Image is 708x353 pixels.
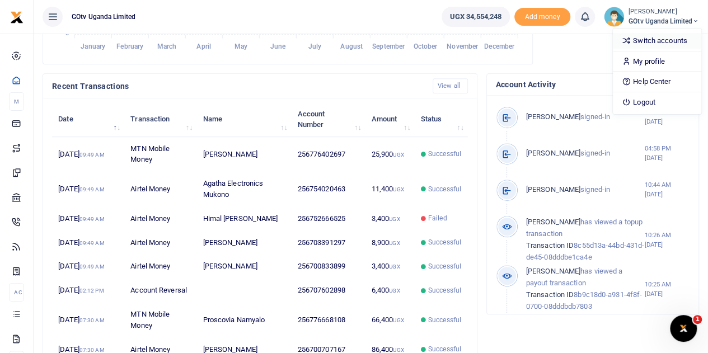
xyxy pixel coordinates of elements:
tspan: December [484,43,515,50]
tspan: April [196,43,211,50]
td: [PERSON_NAME] [196,137,291,172]
td: [PERSON_NAME] [196,255,291,279]
a: Add money [514,12,570,20]
td: 66,400 [365,303,414,337]
td: 6,400 [365,279,414,303]
td: MTN Mobile Money [124,303,196,337]
span: Transaction ID [526,241,574,250]
a: Logout [613,95,701,110]
li: Wallet ballance [437,7,514,27]
h4: Account Activity [496,78,690,91]
span: Add money [514,8,570,26]
td: [DATE] [52,206,124,230]
span: Successful [428,315,461,325]
td: 256754020463 [291,172,365,206]
td: Himal [PERSON_NAME] [196,206,291,230]
small: UGX [389,288,400,294]
td: 11,400 [365,172,414,206]
small: [PERSON_NAME] [629,7,699,17]
td: 256776402697 [291,137,365,172]
p: has viewed a topup transaction 8c55d13a-44bd-431d-de45-08dddbe1ca4e [526,216,645,263]
tspan: October [414,43,438,50]
td: [DATE] [52,303,124,337]
span: Transaction ID [526,290,574,299]
small: 10:25 AM [DATE] [644,280,690,299]
tspan: November [447,43,479,50]
th: Amount: activate to sort column ascending [365,102,414,137]
a: logo-small logo-large logo-large [10,12,24,21]
td: 256707602898 [291,279,365,303]
p: has viewed a payout transaction 8b9c18d0-a931-4f8f-0700-08dddbdb7803 [526,266,645,312]
a: UGX 34,554,248 [442,7,510,27]
small: 09:49 AM [79,152,105,158]
td: Airtel Money [124,255,196,279]
small: UGX [393,186,404,192]
span: [PERSON_NAME] [526,267,580,275]
span: UGX 34,554,248 [450,11,501,22]
span: Failed [428,213,447,223]
tspan: July [308,43,321,50]
tspan: January [81,43,105,50]
span: [PERSON_NAME] [526,149,580,157]
a: Switch accounts [613,33,701,49]
small: UGX [393,152,404,158]
span: Successful [428,237,461,247]
th: Status: activate to sort column ascending [415,102,468,137]
li: M [9,92,24,111]
td: Airtel Money [124,206,196,230]
td: [PERSON_NAME] [196,230,291,255]
tspan: 0 [65,30,69,37]
a: Help Center [613,74,701,90]
td: [DATE] [52,230,124,255]
p: signed-in [526,111,645,123]
span: GOtv Uganda Limited [67,12,140,22]
td: 25,900 [365,137,414,172]
small: 09:49 AM [79,186,105,192]
td: MTN Mobile Money [124,137,196,172]
td: Proscovia Namyalo [196,303,291,337]
img: profile-user [604,7,624,27]
img: logo-small [10,11,24,24]
td: [DATE] [52,279,124,303]
iframe: Intercom live chat [670,315,697,342]
small: 11:46 AM [DATE] [644,107,690,126]
small: 07:30 AM [79,347,105,353]
small: 09:49 AM [79,216,105,222]
p: signed-in [526,148,645,159]
small: 10:26 AM [DATE] [644,230,690,250]
td: [DATE] [52,137,124,172]
td: 256752666525 [291,206,365,230]
small: 09:49 AM [79,240,105,246]
span: Successful [428,285,461,295]
th: Transaction: activate to sort column ascending [124,102,196,137]
tspan: August [340,43,363,50]
td: 256776668108 [291,303,365,337]
li: Toup your wallet [514,8,570,26]
small: UGX [389,240,400,246]
small: 09:49 AM [79,263,105,270]
td: 3,400 [365,255,414,279]
small: UGX [389,216,400,222]
h4: Recent Transactions [52,80,424,92]
td: Agatha Electronics Mukono [196,172,291,206]
th: Date: activate to sort column descending [52,102,124,137]
td: Airtel Money [124,172,196,206]
small: 07:30 AM [79,317,105,323]
span: [PERSON_NAME] [526,218,580,226]
span: Successful [428,184,461,194]
td: 3,400 [365,206,414,230]
p: signed-in [526,184,645,196]
small: 02:12 PM [79,288,104,294]
td: [DATE] [52,255,124,279]
small: 10:44 AM [DATE] [644,180,690,199]
a: View all [433,78,468,93]
td: 256703391297 [291,230,365,255]
li: Ac [9,283,24,302]
span: Successful [428,261,461,271]
tspan: March [157,43,177,50]
small: UGX [393,317,404,323]
small: 04:58 PM [DATE] [644,144,690,163]
tspan: September [372,43,405,50]
span: Successful [428,149,461,159]
td: [DATE] [52,172,124,206]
